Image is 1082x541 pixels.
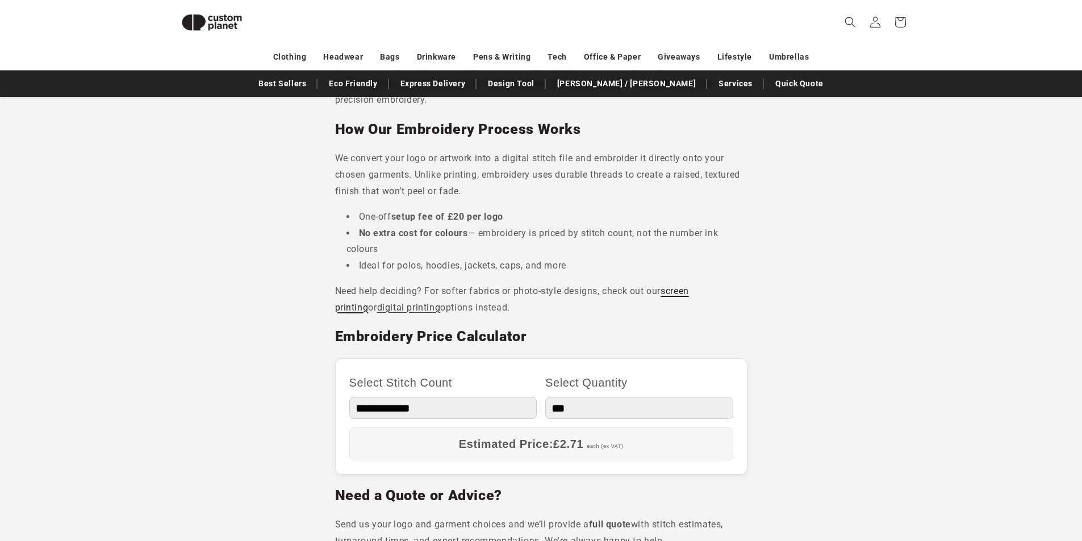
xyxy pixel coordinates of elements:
p: We convert your logo or artwork into a digital stitch file and embroider it directly onto your ch... [335,150,747,199]
summary: Search [838,10,863,35]
h2: How Our Embroidery Process Works [335,120,747,139]
h2: Need a Quote or Advice? [335,487,747,505]
a: Design Tool [482,74,540,94]
a: Drinkware [417,47,456,67]
div: Estimated Price: [349,427,733,460]
iframe: Chat Widget [1025,487,1082,541]
img: Custom Planet [172,5,252,40]
a: Eco Friendly [323,74,383,94]
a: Quick Quote [770,74,829,94]
a: Headwear [323,47,363,67]
a: Tech [548,47,566,67]
a: Services [713,74,758,94]
li: Ideal for polos, hoodies, jackets, caps, and more [346,258,747,274]
a: Lifestyle [717,47,752,67]
strong: No extra cost for colours [359,228,468,238]
h2: Embroidery Price Calculator [335,328,747,346]
a: Office & Paper [584,47,641,67]
a: Umbrellas [769,47,809,67]
a: Pens & Writing [473,47,530,67]
a: [PERSON_NAME] / [PERSON_NAME] [552,74,701,94]
a: Clothing [273,47,307,67]
p: Need help deciding? For softer fabrics or photo-style designs, check out our or options instead. [335,283,747,316]
span: each (ex VAT) [587,443,623,449]
a: Best Sellers [253,74,312,94]
strong: setup fee of £20 per logo [391,211,503,222]
label: Select Quantity [545,372,733,393]
label: Select Stitch Count [349,372,537,393]
a: digital printing [377,302,441,313]
strong: full quote [589,519,631,530]
li: One-off [346,209,747,225]
a: Giveaways [658,47,700,67]
span: £2.71 [553,438,583,450]
a: Express Delivery [395,74,471,94]
li: — embroidery is priced by stitch count, not the number ink colours [346,225,747,258]
a: Bags [380,47,399,67]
